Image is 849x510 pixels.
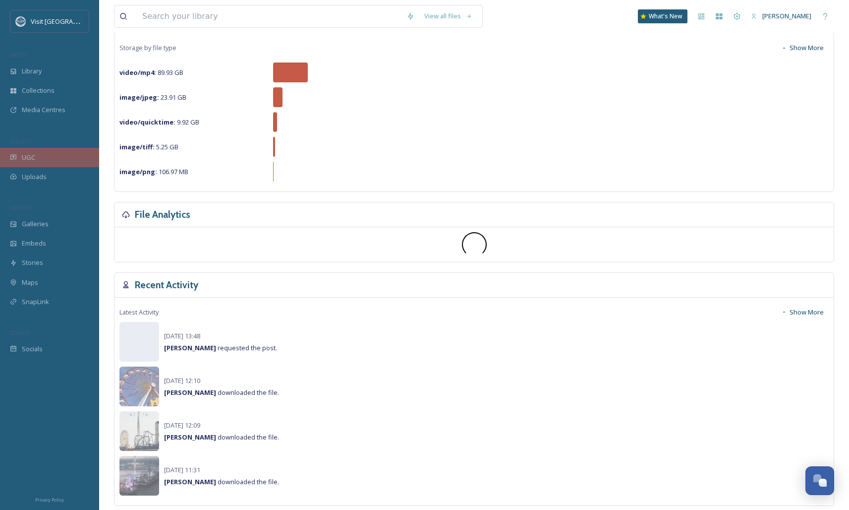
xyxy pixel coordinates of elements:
img: 5f42e0fc-e768-48c9-a403-44980c520254.jpg [119,456,159,496]
span: [DATE] 12:10 [164,376,200,385]
a: What's New [638,9,687,23]
span: 106.97 MB [119,167,188,176]
span: Latest Activity [119,308,159,317]
strong: image/tiff : [119,142,155,151]
span: Uploads [22,172,47,182]
strong: [PERSON_NAME] [164,433,216,442]
strong: [PERSON_NAME] [164,477,216,486]
span: Collections [22,86,55,95]
strong: video/quicktime : [119,118,175,127]
span: downloaded the file. [164,388,279,397]
span: 9.92 GB [119,118,199,127]
span: Socials [22,344,43,354]
span: Visit [GEOGRAPHIC_DATA] [31,16,108,26]
button: Show More [776,38,829,58]
span: 5.25 GB [119,142,178,151]
a: [PERSON_NAME] [746,6,816,26]
img: 9547de6b-4175-44e7-952e-2994cc8b1ba6.jpg [119,411,159,451]
strong: [PERSON_NAME] [164,388,216,397]
img: 10926eef-6a16-485e-9451-3bca0239cbaf.jpg [119,367,159,406]
span: [DATE] 12:09 [164,421,200,430]
span: downloaded the file. [164,433,279,442]
span: UGC [22,153,35,162]
a: Privacy Policy [35,493,64,505]
span: Maps [22,278,38,287]
span: WIDGETS [10,204,33,211]
span: 89.93 GB [119,68,183,77]
span: 23.91 GB [119,93,186,102]
span: Library [22,66,42,76]
span: [DATE] 13:48 [164,331,200,340]
span: Storage by file type [119,43,176,53]
span: Embeds [22,239,46,248]
span: MEDIA [10,51,27,59]
strong: video/mp4 : [119,68,156,77]
span: Privacy Policy [35,497,64,503]
span: [PERSON_NAME] [762,11,811,20]
span: SnapLink [22,297,49,307]
span: Media Centres [22,105,65,115]
span: requested the post. [164,343,277,352]
span: downloaded the file. [164,477,279,486]
strong: image/jpeg : [119,93,159,102]
input: Search your library [137,5,401,27]
button: Open Chat [805,466,834,495]
h3: File Analytics [135,207,190,222]
span: Stories [22,258,43,267]
span: Galleries [22,219,49,229]
span: COLLECT [10,137,31,145]
span: SOCIALS [10,329,30,336]
a: View all files [419,6,477,26]
button: Show More [776,303,829,322]
h3: Recent Activity [135,278,198,292]
img: logo.png [16,16,26,26]
strong: [PERSON_NAME] [164,343,216,352]
span: [DATE] 11:31 [164,465,200,474]
strong: image/png : [119,167,157,176]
